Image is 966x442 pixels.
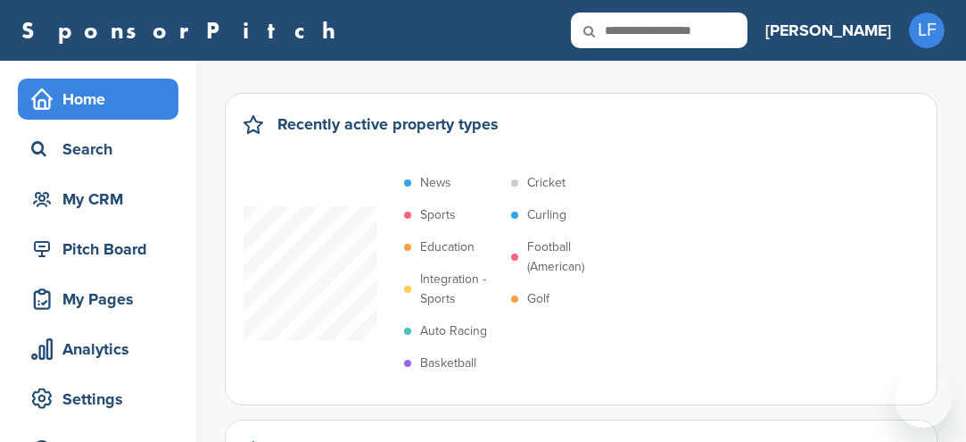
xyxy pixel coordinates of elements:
[420,270,502,309] p: Integration - Sports
[420,354,476,373] p: Basketball
[27,83,178,115] div: Home
[27,183,178,215] div: My CRM
[527,289,549,309] p: Golf
[27,333,178,365] div: Analytics
[527,238,609,277] p: Football (American)
[18,179,178,220] a: My CRM
[765,18,891,43] h3: [PERSON_NAME]
[18,279,178,320] a: My Pages
[18,229,178,270] a: Pitch Board
[18,329,178,370] a: Analytics
[895,371,952,428] iframe: Button to launch messaging window
[420,205,456,225] p: Sports
[21,19,347,42] a: SponsorPitch
[27,383,178,415] div: Settings
[27,283,178,315] div: My Pages
[27,233,178,265] div: Pitch Board
[18,79,178,120] a: Home
[420,173,451,193] p: News
[527,173,566,193] p: Cricket
[277,112,499,137] h2: Recently active property types
[27,133,178,165] div: Search
[18,129,178,170] a: Search
[909,13,945,48] span: LF
[420,238,475,257] p: Education
[765,11,891,50] a: [PERSON_NAME]
[527,205,566,225] p: Curling
[18,379,178,420] a: Settings
[420,321,487,341] p: Auto Racing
